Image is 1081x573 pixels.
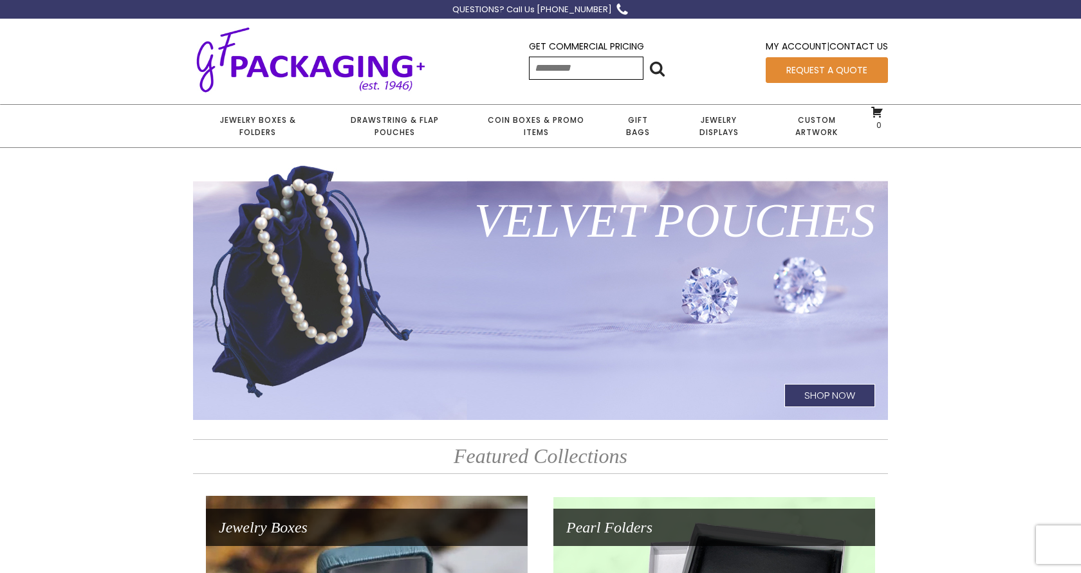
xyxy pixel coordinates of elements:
[193,439,888,473] h2: Featured Collections
[322,105,467,147] a: Drawstring & Flap Pouches
[193,24,429,95] img: GF Packaging + - Established 1946
[553,509,875,546] h1: Pearl Folders
[766,39,888,57] div: |
[193,163,888,420] a: Velvet PouchesShop Now
[871,105,883,130] a: 0
[467,105,605,147] a: Coin Boxes & Promo Items
[766,57,888,83] a: Request a Quote
[829,40,888,53] a: Contact Us
[784,384,875,407] h1: Shop Now
[452,3,612,17] div: QUESTIONS? Call Us [PHONE_NUMBER]
[671,105,766,147] a: Jewelry Displays
[193,105,322,147] a: Jewelry Boxes & Folders
[206,509,528,546] h1: Jewelry Boxes
[873,120,882,131] span: 0
[529,40,644,53] a: Get Commercial Pricing
[605,105,671,147] a: Gift Bags
[193,176,888,266] h1: Velvet Pouches
[766,105,866,147] a: Custom Artwork
[766,40,827,53] a: My Account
